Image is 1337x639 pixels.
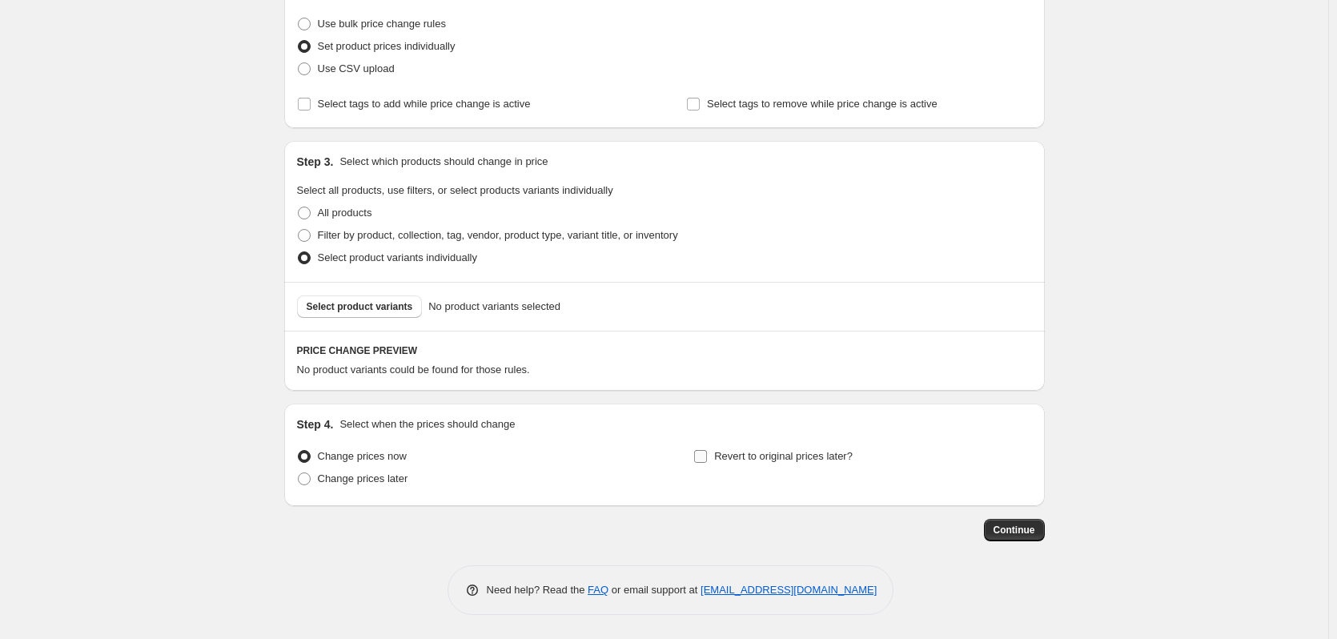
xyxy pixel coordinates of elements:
span: Select product variants individually [318,251,477,263]
span: Need help? Read the [487,584,588,596]
span: Use bulk price change rules [318,18,446,30]
button: Continue [984,519,1045,541]
span: No product variants selected [428,299,560,315]
span: Change prices now [318,450,407,462]
span: or email support at [608,584,701,596]
span: No product variants could be found for those rules. [297,364,530,376]
span: Continue [994,524,1035,537]
span: All products [318,207,372,219]
span: Change prices later [318,472,408,484]
p: Select which products should change in price [339,154,548,170]
span: Set product prices individually [318,40,456,52]
span: Use CSV upload [318,62,395,74]
h6: PRICE CHANGE PREVIEW [297,344,1032,357]
span: Select product variants [307,300,413,313]
h2: Step 3. [297,154,334,170]
a: [EMAIL_ADDRESS][DOMAIN_NAME] [701,584,877,596]
span: Select all products, use filters, or select products variants individually [297,184,613,196]
span: Revert to original prices later? [714,450,853,462]
p: Select when the prices should change [339,416,515,432]
span: Select tags to add while price change is active [318,98,531,110]
span: Filter by product, collection, tag, vendor, product type, variant title, or inventory [318,229,678,241]
h2: Step 4. [297,416,334,432]
a: FAQ [588,584,608,596]
button: Select product variants [297,295,423,318]
span: Select tags to remove while price change is active [707,98,938,110]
